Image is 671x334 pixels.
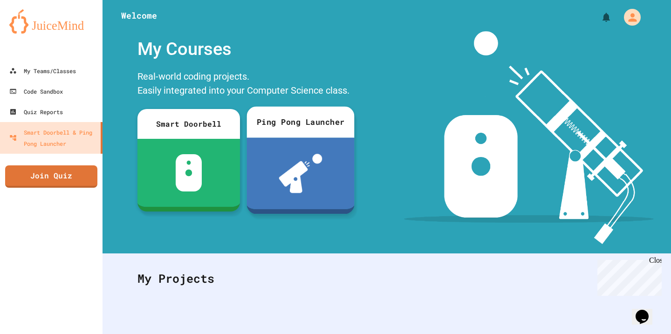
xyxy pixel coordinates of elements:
[632,297,662,325] iframe: chat widget
[176,154,202,191] img: sdb-white.svg
[583,9,614,25] div: My Notifications
[5,165,97,188] a: Join Quiz
[9,65,76,76] div: My Teams/Classes
[247,107,355,138] div: Ping Pong Launcher
[279,154,322,193] img: ppl-with-ball.png
[404,31,654,244] img: banner-image-my-projects.png
[9,86,63,97] div: Code Sandbox
[4,4,64,59] div: Chat with us now!Close
[128,260,645,297] div: My Projects
[9,9,93,34] img: logo-orange.svg
[9,127,97,149] div: Smart Doorbell & Ping Pong Launcher
[133,67,356,102] div: Real-world coding projects. Easily integrated into your Computer Science class.
[9,106,63,117] div: Quiz Reports
[137,109,240,139] div: Smart Doorbell
[594,256,662,296] iframe: chat widget
[614,7,643,28] div: My Account
[133,31,356,67] div: My Courses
